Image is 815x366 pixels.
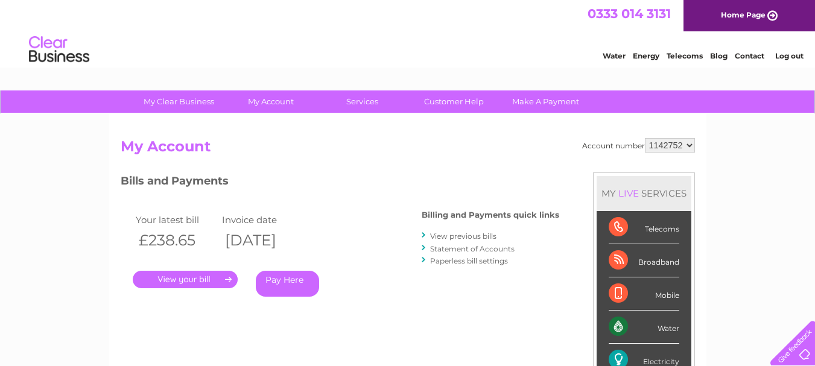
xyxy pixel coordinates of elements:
a: Telecoms [667,51,703,60]
a: View previous bills [430,232,496,241]
a: Customer Help [404,90,504,113]
div: Mobile [609,277,679,311]
a: Paperless bill settings [430,256,508,265]
div: Account number [582,138,695,153]
a: Make A Payment [496,90,595,113]
a: . [133,271,238,288]
h3: Bills and Payments [121,172,559,194]
a: My Account [221,90,320,113]
a: Energy [633,51,659,60]
a: 0333 014 3131 [588,6,671,21]
a: Water [603,51,626,60]
th: £238.65 [133,228,220,253]
a: Pay Here [256,271,319,297]
div: LIVE [616,188,641,199]
a: My Clear Business [129,90,229,113]
h4: Billing and Payments quick links [422,210,559,219]
a: Log out [775,51,804,60]
a: Services [312,90,412,113]
div: MY SERVICES [597,176,691,210]
img: logo.png [28,31,90,68]
td: Your latest bill [133,212,220,228]
div: Broadband [609,244,679,277]
div: Clear Business is a trading name of Verastar Limited (registered in [GEOGRAPHIC_DATA] No. 3667643... [123,7,693,58]
a: Statement of Accounts [430,244,515,253]
h2: My Account [121,138,695,161]
div: Water [609,311,679,344]
th: [DATE] [219,228,306,253]
div: Telecoms [609,211,679,244]
td: Invoice date [219,212,306,228]
a: Contact [735,51,764,60]
a: Blog [710,51,728,60]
